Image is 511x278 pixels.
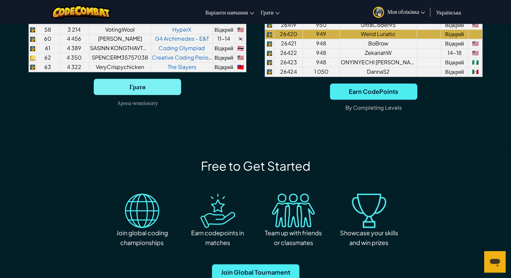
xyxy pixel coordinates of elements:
[89,25,151,34] td: VotingWool
[303,58,340,67] td: 948
[340,30,417,39] td: Weird Lunatic
[274,67,303,76] td: 26424
[340,39,417,48] td: BoBrow
[340,20,417,30] td: UltraCoder95
[59,34,89,44] td: 4 456
[112,238,172,247] div: championships
[440,58,468,67] td: Відкрий
[303,39,340,48] td: 948
[272,194,315,228] img: Vector image to illustrate league_v2.get_start_list_3
[59,53,89,63] td: 4 350
[303,48,340,58] td: 948
[440,67,468,76] td: Відкрий
[351,194,387,228] img: Vector image to illustrate league_v2.get_start_list_4
[274,30,303,39] td: 26420
[265,48,274,58] td: python
[440,20,468,30] td: Відкрий
[152,54,215,61] a: Creative Coding Period 1
[440,48,468,58] td: 14-18
[52,5,111,19] img: CodeCombat logo
[59,62,89,72] td: 4 322
[274,58,303,67] td: 26423
[168,63,196,70] a: The Slayers
[468,39,482,48] td: United States
[257,3,283,21] a: Грати
[265,30,274,39] td: python
[89,44,151,53] td: SASINN KONGTHAVTHONG THL1049
[213,25,235,34] td: Відкрий
[36,44,59,53] td: 61
[436,9,461,16] span: Українська
[89,34,151,44] td: [PERSON_NAME]
[345,102,402,113] p: By Completing Levels
[29,53,36,63] td: javascript
[468,67,482,76] td: Mexico
[432,3,464,21] a: Українська
[340,48,417,58] td: ZekariahW
[29,62,36,72] td: python
[213,34,235,44] td: 11-14
[59,25,89,34] td: 3 214
[468,58,482,67] td: NG
[213,62,235,72] td: Відкрий
[265,67,274,76] td: python
[484,251,506,273] iframe: Кнопка для запуску вікна повідомлень
[29,25,36,34] td: python
[468,20,482,30] td: United States
[89,53,151,63] td: SPENCERM35757038
[373,7,384,18] img: avatar
[36,25,59,34] td: 58
[468,48,482,58] td: United States
[89,62,151,72] td: VeryCrispychicken
[213,53,235,63] td: Відкрий
[201,158,310,173] div: Free to Get Started
[112,228,172,238] div: Join global coding
[155,35,209,42] a: G4 Archimedes - E&T
[263,228,324,238] div: Team up with friends
[265,39,274,48] td: python
[117,98,158,108] p: Арена чемпіонату
[303,30,340,39] td: 949
[36,34,59,44] td: 60
[202,3,257,21] a: Варіанти навчання
[370,1,428,23] a: Моя обліківка
[36,53,59,63] td: 62
[235,62,246,72] td: Taiwan
[235,25,246,34] td: United States
[187,238,248,247] div: matches
[339,228,399,238] div: Showcase your skills
[235,34,246,44] td: South Korea
[94,79,181,95] a: Грати
[200,194,235,228] img: Vector image to illustrate league_v2.get_start_list_2
[59,44,89,53] td: 4 389
[265,58,274,67] td: python
[125,194,159,228] img: Vector image to illustrate league_v2.get_start_list_1
[339,238,399,247] div: and win prizes
[205,9,248,16] span: Варіанти навчання
[187,228,248,238] div: Earn codepoints in
[440,30,468,39] td: Відкрий
[274,20,303,30] td: 26419
[387,8,425,15] span: Моя обліківка
[340,58,417,67] td: ONYINYECHI [PERSON_NAME] NGS4037
[303,20,340,30] td: 950
[235,53,246,63] td: United States
[330,83,417,100] a: Earn CodePoints
[340,67,417,76] td: DannaS2
[172,26,191,33] a: HyperX
[303,67,340,76] td: 1 050
[213,44,235,53] td: Відкрий
[263,238,324,247] div: or classmates
[265,20,274,30] td: python
[29,34,36,44] td: python
[29,44,36,53] td: python
[440,39,468,48] td: Відкрий
[159,44,205,51] a: Coding Olympiad
[235,44,246,53] td: Thailand
[274,48,303,58] td: 26422
[261,9,273,16] span: Грати
[36,62,59,72] td: 63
